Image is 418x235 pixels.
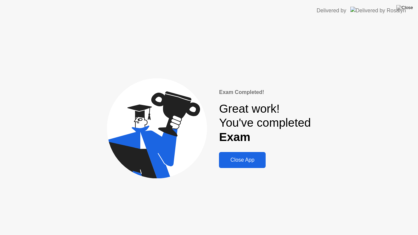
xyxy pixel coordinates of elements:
img: Close [396,5,413,10]
div: Exam Completed! [219,88,311,96]
div: Delivered by [317,7,346,15]
div: Great work! You've completed [219,102,311,144]
img: Delivered by Rosalyn [350,7,406,14]
button: Close App [219,152,266,168]
b: Exam [219,130,250,143]
div: Close App [221,157,264,163]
